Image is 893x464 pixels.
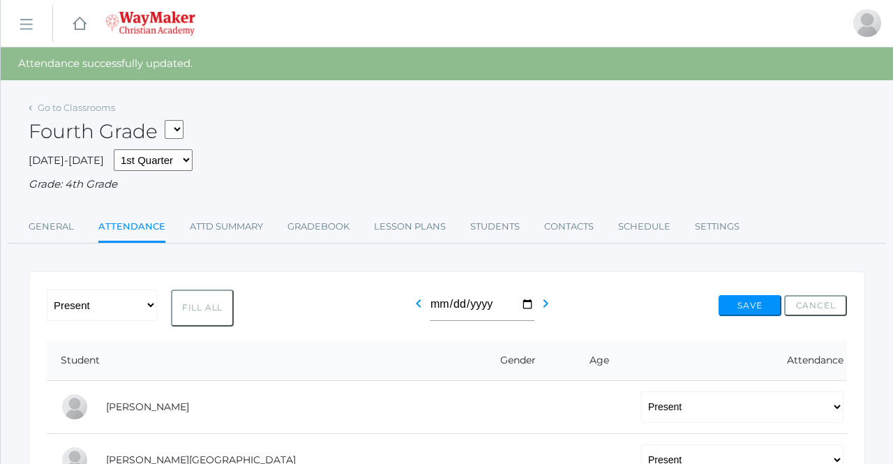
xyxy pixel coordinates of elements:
div: Emilia Diedrich [61,393,89,421]
a: chevron_left [410,301,427,315]
span: [DATE]-[DATE] [29,154,104,167]
th: Gender [465,340,561,381]
i: chevron_right [537,295,554,312]
a: Schedule [618,213,670,241]
a: Lesson Plans [374,213,446,241]
th: Attendance [627,340,847,381]
img: waymaker-logo-stack-white-1602f2b1af18da31a5905e9982d058868370996dac5278e84edea6dabf9a3315.png [105,11,195,36]
a: Attd Summary [190,213,263,241]
a: Go to Classrooms [38,102,115,113]
a: [PERSON_NAME] [106,401,189,413]
button: Fill All [171,290,234,327]
h2: Fourth Grade [29,121,183,142]
a: Students [470,213,520,241]
th: Student [47,340,465,381]
div: Attendance successfully updated. [1,47,893,80]
a: Settings [695,213,740,241]
a: chevron_right [537,301,554,315]
div: Grade: 4th Grade [29,177,865,193]
a: Contacts [544,213,594,241]
a: General [29,213,74,241]
button: Save [719,295,781,316]
button: Cancel [784,295,847,316]
a: Attendance [98,213,165,243]
a: Gradebook [287,213,350,241]
div: Josh Bennett [853,9,881,37]
th: Age [561,340,627,381]
i: chevron_left [410,295,427,312]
